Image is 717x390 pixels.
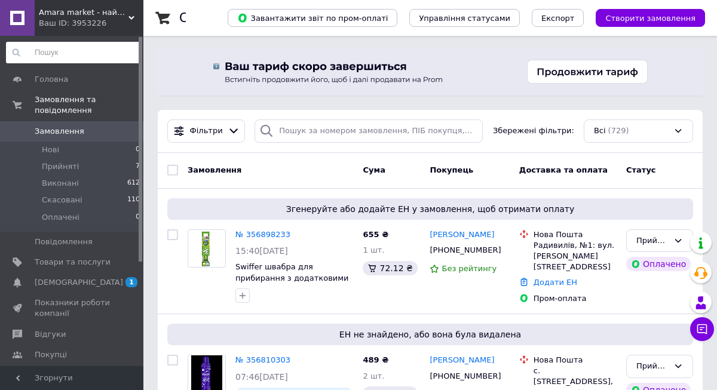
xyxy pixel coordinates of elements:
span: 489 ₴ [363,355,388,364]
span: 0 [136,145,140,155]
span: Експорт [541,14,575,23]
a: Створити замовлення [584,13,705,22]
span: Покупець [430,165,473,174]
span: Товари та послуги [35,257,111,268]
button: Створити замовлення [596,9,705,27]
img: Продовжити тариф [201,48,660,96]
a: № 356810303 [235,355,290,364]
button: Завантажити звіт по пром-оплаті [228,9,397,27]
img: Фото товару [197,230,216,267]
span: 2 шт. [363,371,384,380]
span: Згенеруйте або додайте ЕН у замовлення, щоб отримати оплату [172,203,688,215]
span: 15:40[DATE] [235,246,288,256]
span: [DEMOGRAPHIC_DATA] [35,277,123,288]
a: Додати ЕН [534,278,577,287]
span: 1 шт. [363,245,384,254]
span: Оплачені [42,212,79,223]
a: Swiffer швабра для прибирання з додатковими серветками (3 вологі, 8 сухих) [235,262,349,305]
span: 1 [125,277,137,287]
span: Виконані [42,178,79,189]
div: [PHONE_NUMBER] [427,242,500,258]
span: Фільтри [190,125,223,137]
span: Cума [363,165,385,174]
div: [PHONE_NUMBER] [427,368,500,384]
input: Пошук [6,42,141,63]
div: Радивилів, №1: вул. [PERSON_NAME][STREET_ADDRESS] [534,240,617,273]
span: Прийняті [42,161,79,172]
div: Прийнято [636,235,669,247]
input: Пошук за номером замовлення, ПІБ покупця, номером телефону, Email, номером накладної [255,119,483,143]
span: Повідомлення [35,237,93,247]
span: Управління статусами [419,14,510,23]
div: Пром-оплата [534,293,617,304]
span: Amara market - найкращі товари з Європи за доступними цінами [39,7,128,18]
span: Нові [42,145,59,155]
span: 07:46[DATE] [235,372,288,382]
span: Показники роботи компанії [35,297,111,319]
span: Завантажити звіт по пром-оплаті [237,13,388,23]
span: Головна [35,74,68,85]
a: Продовжити тариф [155,48,705,96]
span: Збережені фільтри: [493,125,574,137]
span: Створити замовлення [605,14,695,23]
a: [PERSON_NAME] [430,229,494,241]
div: Ваш ID: 3953226 [39,18,143,29]
span: Замовлення та повідомлення [35,94,143,116]
h1: Список замовлень [179,11,301,25]
a: Фото товару [188,229,226,268]
span: 0 [136,212,140,223]
span: 110 [127,195,140,205]
span: 655 ₴ [363,230,388,239]
button: Експорт [532,9,584,27]
div: 72.12 ₴ [363,261,417,275]
span: Всі [594,125,606,137]
a: [PERSON_NAME] [430,355,494,366]
span: Відгуки [35,329,66,340]
span: Покупці [35,349,67,360]
span: Доставка та оплата [519,165,608,174]
div: Оплачено [626,257,691,271]
button: Управління статусами [409,9,520,27]
span: Без рейтингу [442,264,497,273]
a: № 356898233 [235,230,290,239]
div: Нова Пошта [534,355,617,366]
span: Замовлення [35,126,84,137]
span: (729) [608,126,629,135]
span: Статус [626,165,656,174]
div: Нова Пошта [534,229,617,240]
div: Прийнято [636,360,669,373]
span: 7 [136,161,140,172]
span: Замовлення [188,165,241,174]
span: ЕН не знайдено, або вона була видалена [172,328,688,340]
span: 612 [127,178,140,189]
button: Чат з покупцем [690,317,714,341]
span: Скасовані [42,195,82,205]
